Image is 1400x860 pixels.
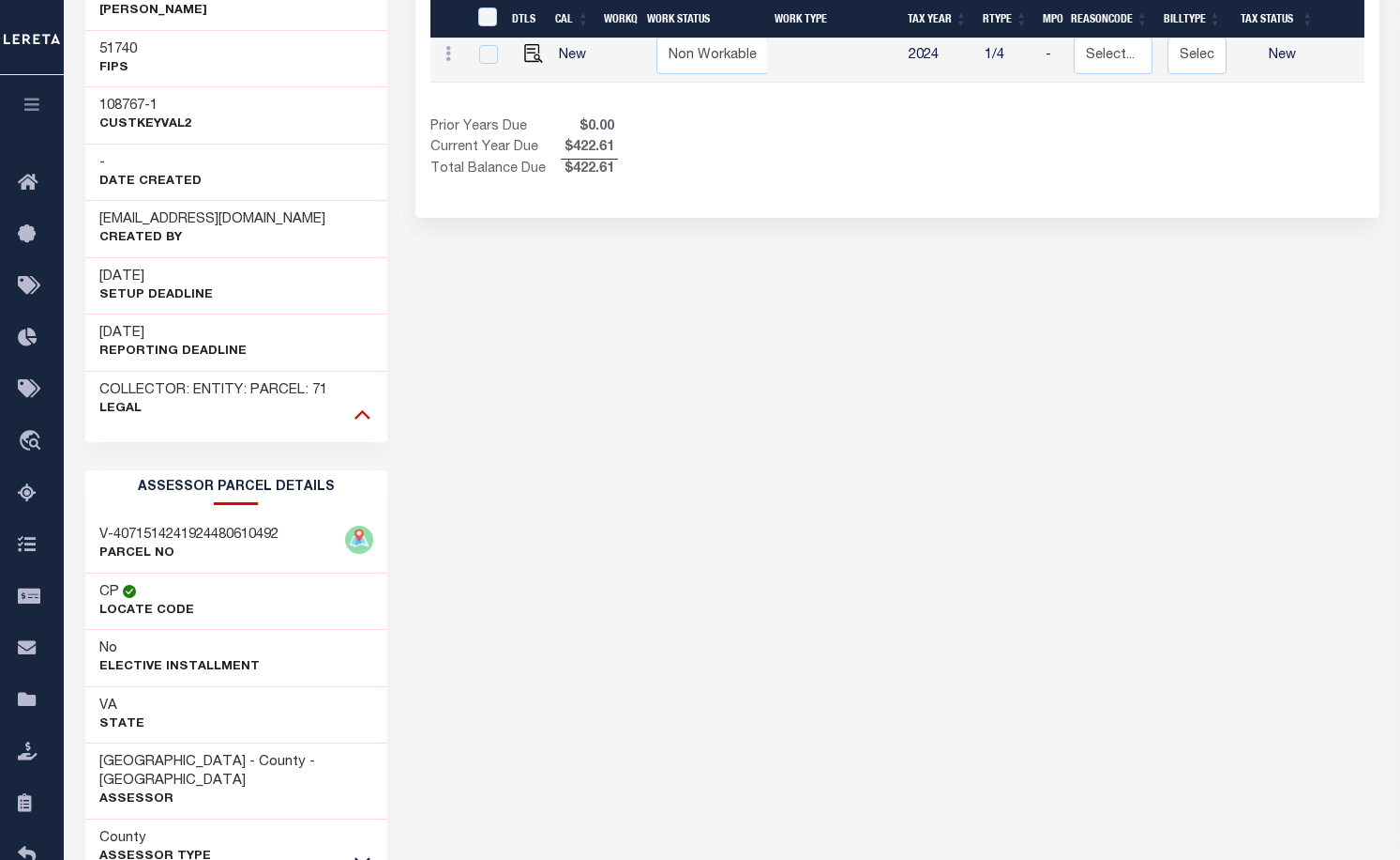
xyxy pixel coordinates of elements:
span: $422.61 [561,138,618,159]
p: Created By [99,229,325,248]
h3: [DATE] [99,324,247,343]
span: $422.61 [561,160,618,180]
p: Setup Deadline [99,286,213,305]
h3: 51740 [99,40,137,59]
td: 1/4 [977,30,1038,83]
p: [PERSON_NAME] [99,2,374,21]
span: $0.00 [561,117,618,138]
h3: VA [99,697,144,715]
td: Total Balance Due [430,159,561,179]
p: Legal [99,400,327,419]
h3: - [99,154,202,173]
td: New [1234,30,1331,83]
p: Locate Code [99,602,194,621]
h3: 108767-1 [99,97,191,115]
p: PARCEL NO [99,545,278,563]
td: Current Year Due [430,138,561,159]
td: Prior Years Due [430,117,561,138]
i: travel_explore [18,430,48,454]
h3: [EMAIL_ADDRESS][DOMAIN_NAME] [99,210,325,229]
h3: No [99,639,117,658]
p: CustKeyVal2 [99,115,191,134]
h3: CP [99,583,119,602]
h3: COLLECTOR: ENTITY: PARCEL: 71 [99,381,327,400]
p: Reporting Deadline [99,343,247,361]
h3: County [99,829,211,848]
p: FIPS [99,59,137,78]
td: - [1038,30,1066,83]
h3: V-4071514241924480610492 [99,526,278,545]
h3: [GEOGRAPHIC_DATA] - County - [GEOGRAPHIC_DATA] [99,753,374,791]
p: Date Created [99,173,202,192]
td: New [551,30,603,83]
p: Assessor [99,791,374,809]
h2: ASSESSOR PARCEL DETAILS [85,470,388,505]
td: 2024 [901,30,977,83]
p: Elective Installment [99,658,260,677]
p: State [99,715,144,734]
h3: [DATE] [99,268,213,286]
